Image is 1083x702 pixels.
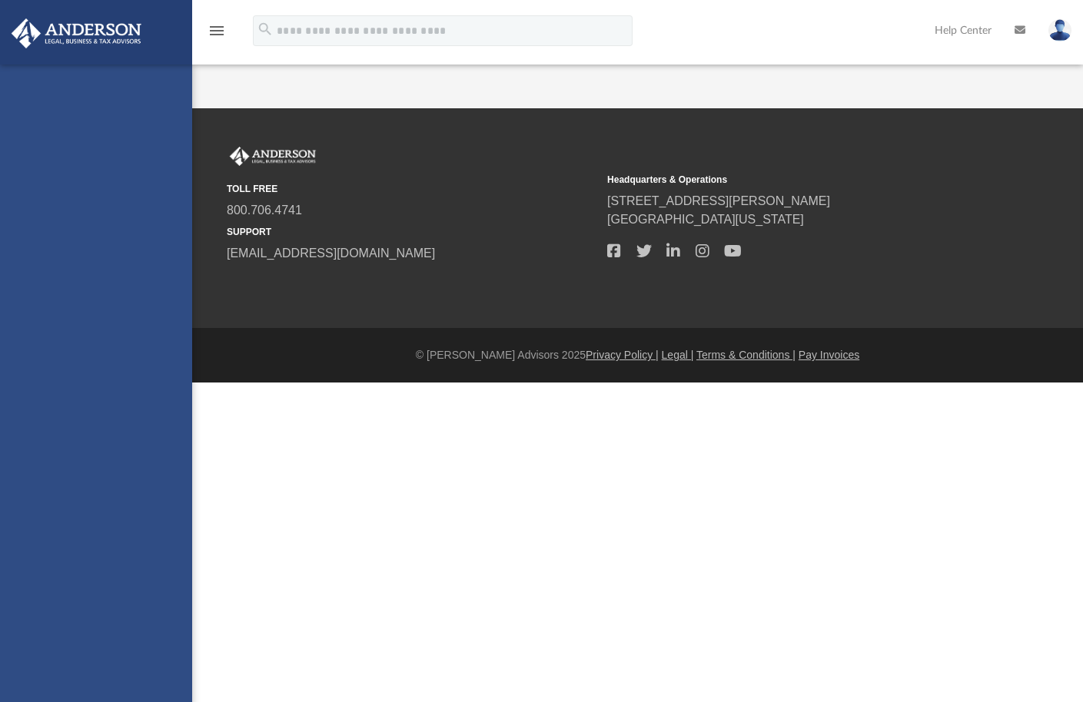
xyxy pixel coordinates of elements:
[227,147,319,167] img: Anderson Advisors Platinum Portal
[607,213,804,226] a: [GEOGRAPHIC_DATA][US_STATE]
[227,204,302,217] a: 800.706.4741
[208,22,226,40] i: menu
[257,21,274,38] i: search
[192,347,1083,363] div: © [PERSON_NAME] Advisors 2025
[607,173,977,187] small: Headquarters & Operations
[799,349,859,361] a: Pay Invoices
[227,247,435,260] a: [EMAIL_ADDRESS][DOMAIN_NAME]
[7,18,146,48] img: Anderson Advisors Platinum Portal
[662,349,694,361] a: Legal |
[1048,19,1071,41] img: User Pic
[607,194,830,207] a: [STREET_ADDRESS][PERSON_NAME]
[227,182,596,196] small: TOLL FREE
[696,349,796,361] a: Terms & Conditions |
[227,225,596,239] small: SUPPORT
[586,349,659,361] a: Privacy Policy |
[208,29,226,40] a: menu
